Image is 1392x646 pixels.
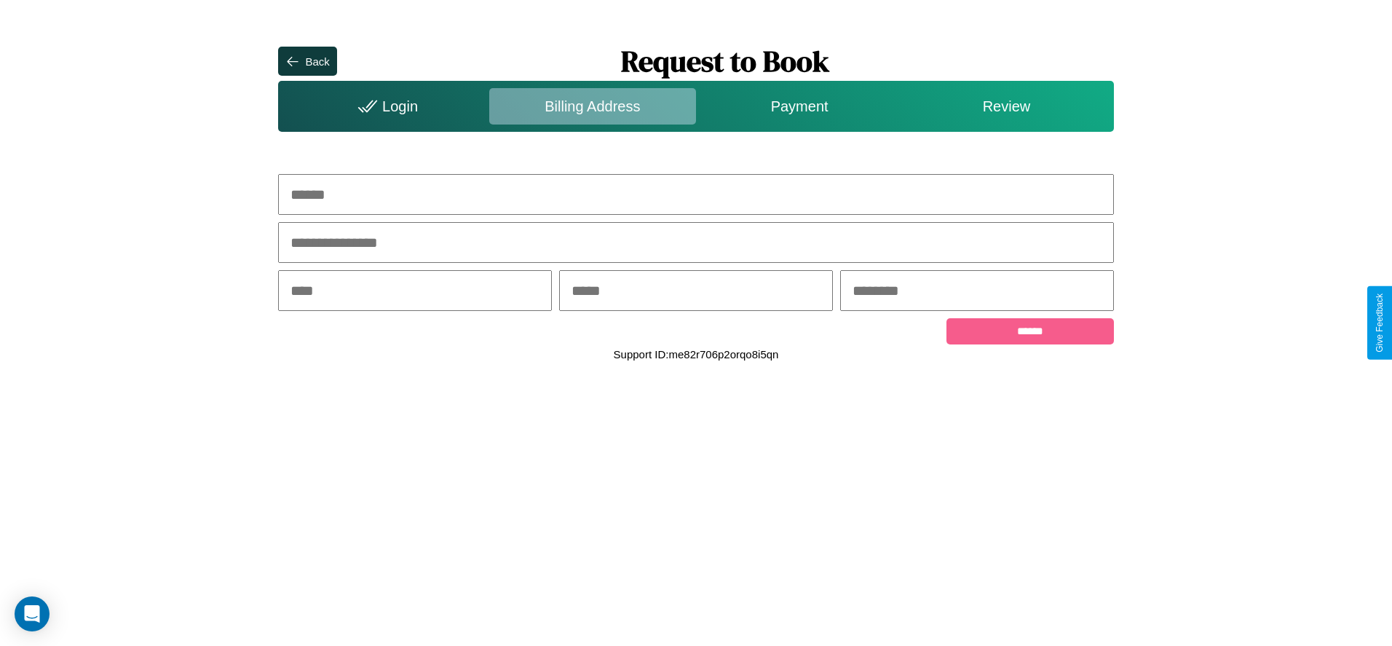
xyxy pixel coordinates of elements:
div: Give Feedback [1375,294,1385,352]
p: Support ID: me82r706p2orqo8i5qn [614,344,779,364]
div: Back [305,55,329,68]
div: Payment [696,88,903,125]
div: Login [282,88,489,125]
div: Review [903,88,1110,125]
div: Open Intercom Messenger [15,596,50,631]
button: Back [278,47,336,76]
div: Billing Address [489,88,696,125]
h1: Request to Book [337,42,1114,81]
